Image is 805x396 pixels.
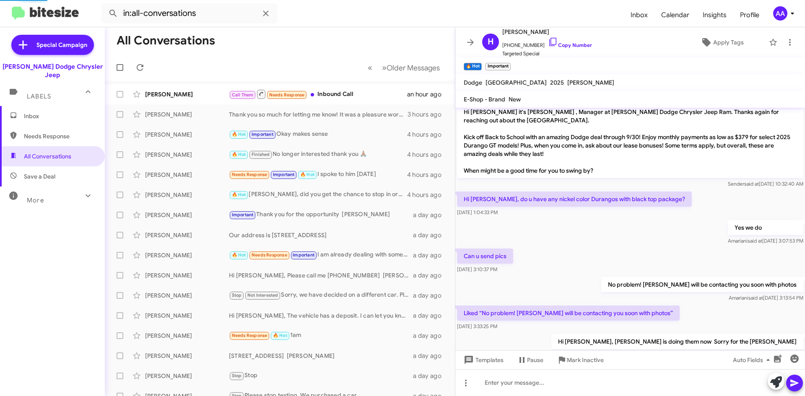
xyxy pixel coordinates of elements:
div: [PERSON_NAME] [145,90,229,98]
span: Important [293,252,314,258]
button: Apply Tags [679,35,765,50]
p: No problem! [PERSON_NAME] will be contacting you soon with photos [601,277,803,292]
span: [DATE] 3:10:37 PM [457,266,497,272]
div: a day ago [413,271,448,280]
div: [PERSON_NAME] [145,150,229,159]
span: [PHONE_NUMBER] [502,37,592,49]
div: Stop [229,371,413,380]
span: Amariani [DATE] 3:13:54 PM [729,295,803,301]
div: [PERSON_NAME] [145,372,229,380]
span: 🔥 Hot [232,152,246,157]
div: Sorry, we have decided on a different car. Please remove my number [229,290,413,300]
a: Copy Number [548,42,592,48]
div: 1am [229,331,413,340]
span: Needs Response [24,132,95,140]
span: [DATE] 3:33:25 PM [457,323,497,329]
span: Dodge [464,79,482,86]
p: Liked “No problem! [PERSON_NAME] will be contacting you soon with photos” [457,305,680,321]
button: Pause [510,352,550,368]
span: Pause [527,352,543,368]
div: [PERSON_NAME] [145,171,229,179]
p: Hi [PERSON_NAME], [PERSON_NAME] is doing them now Sorry for the [PERSON_NAME] [551,334,803,349]
div: an hour ago [407,90,448,98]
span: said at [748,238,762,244]
span: Mark Inactive [567,352,604,368]
div: a day ago [413,331,448,340]
div: [PERSON_NAME] [145,231,229,239]
p: Hi [PERSON_NAME], do u have any nickel color Durangos with black top package? [457,192,692,207]
a: Special Campaign [11,35,94,55]
div: a day ago [413,311,448,320]
button: Auto Fields [726,352,780,368]
a: Inbox [624,3,654,27]
div: Hi [PERSON_NAME], The vehicle has a deposit. I can let you know if it does not go. [PERSON_NAME] [229,311,413,320]
div: a day ago [413,251,448,259]
span: H [488,35,494,49]
span: Finished [252,152,270,157]
div: Hi [PERSON_NAME], Please call me [PHONE_NUMBER] [PERSON_NAME] [229,271,413,280]
span: Important [273,172,295,177]
span: [GEOGRAPHIC_DATA] [486,79,547,86]
div: No longer interested thank you 🙏🏾 [229,150,407,159]
span: Auto Fields [733,352,773,368]
small: Important [485,63,510,70]
div: Okay makes sense [229,129,407,139]
span: [PERSON_NAME] [502,27,592,37]
div: Thank you so much for letting me know! It was a pleasure working with you! [229,110,408,119]
span: 2025 [550,79,564,86]
span: Older Messages [387,63,440,72]
span: said at [748,295,763,301]
div: I spoke to him [DATE] [229,170,407,179]
nav: Page navigation example [363,59,445,76]
small: 🔥 Hot [464,63,482,70]
span: said at [744,181,759,187]
span: New [509,96,521,103]
div: 4 hours ago [407,130,448,139]
input: Search [101,3,278,23]
div: [PERSON_NAME] [145,352,229,360]
div: 4 hours ago [407,171,448,179]
div: I am already dealing with someone [229,250,413,260]
button: Mark Inactive [550,352,610,368]
div: AA [773,6,787,21]
div: 3 hours ago [408,110,448,119]
span: Calendar [654,3,696,27]
span: Needs Response [252,252,287,258]
span: « [368,62,372,73]
a: Insights [696,3,733,27]
div: a day ago [413,211,448,219]
a: Profile [733,3,766,27]
div: a day ago [413,231,448,239]
span: » [382,62,387,73]
span: Sender [DATE] 10:32:40 AM [728,181,803,187]
span: Important [252,132,273,137]
div: [PERSON_NAME] [145,110,229,119]
div: [STREET_ADDRESS] [PERSON_NAME] [229,352,413,360]
span: 🔥 Hot [232,192,246,197]
span: Stop [232,292,242,298]
span: Templates [462,352,504,368]
div: [PERSON_NAME] [145,130,229,139]
span: Not Interested [247,292,278,298]
span: Amariani [DATE] 3:07:53 PM [728,238,803,244]
span: [DATE] 1:04:33 PM [457,209,498,215]
p: Hi [PERSON_NAME] it's [PERSON_NAME] , Manager at [PERSON_NAME] Dodge Chrysler Jeep Ram. Thanks ag... [457,104,803,178]
span: 🔥 Hot [300,172,314,177]
button: Next [377,59,445,76]
p: Can u send pics [457,248,513,264]
p: Yes we do [728,220,803,235]
div: [PERSON_NAME] [145,331,229,340]
div: [PERSON_NAME], did you get the chance to stop in or did you want to reschedule? [229,190,407,199]
span: Special Campaign [36,41,87,49]
div: [PERSON_NAME] [145,211,229,219]
span: 🔥 Hot [273,333,287,338]
span: Save a Deal [24,172,55,181]
span: All Conversations [24,152,71,160]
span: Needs Response [269,92,305,98]
div: Inbound Call [229,89,407,99]
span: Call Them [232,92,254,98]
div: Thank you for the opportunity [PERSON_NAME] [229,210,413,220]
